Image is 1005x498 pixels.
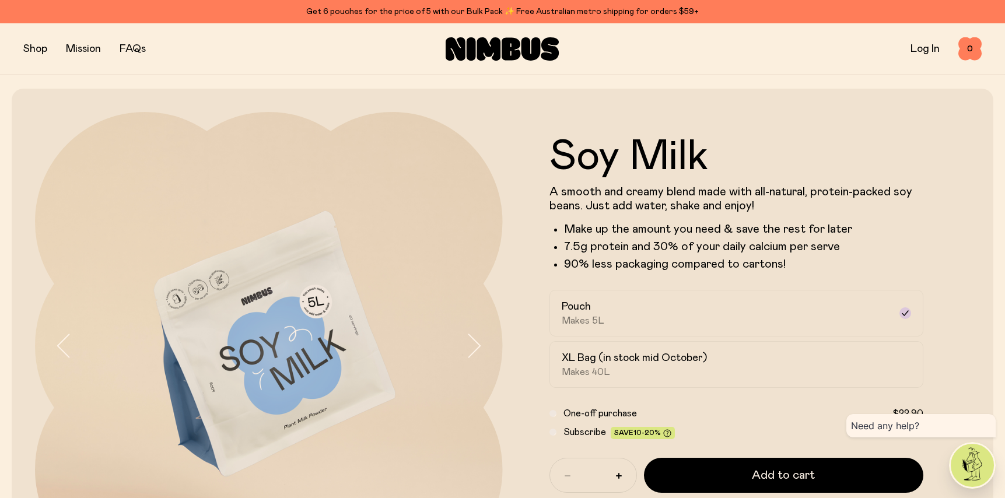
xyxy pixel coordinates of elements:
[549,185,924,213] p: A smooth and creamy blend made with all-natural, protein-packed soy beans. Just add water, shake ...
[562,300,591,314] h2: Pouch
[644,458,924,493] button: Add to cart
[549,136,924,178] h1: Soy Milk
[892,409,923,418] span: $22.90
[633,429,661,436] span: 10-20%
[562,366,610,378] span: Makes 40L
[563,409,637,418] span: One-off purchase
[614,429,671,438] span: Save
[846,414,996,437] div: Need any help?
[66,44,101,54] a: Mission
[951,444,994,487] img: agent
[752,467,815,483] span: Add to cart
[564,257,924,271] p: 90% less packaging compared to cartons!
[120,44,146,54] a: FAQs
[563,427,606,437] span: Subscribe
[958,37,982,61] button: 0
[562,351,707,365] h2: XL Bag (in stock mid October)
[562,315,604,327] span: Makes 5L
[564,222,924,236] li: Make up the amount you need & save the rest for later
[564,240,924,254] li: 7.5g protein and 30% of your daily calcium per serve
[23,5,982,19] div: Get 6 pouches for the price of 5 with our Bulk Pack ✨ Free Australian metro shipping for orders $59+
[911,44,940,54] a: Log In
